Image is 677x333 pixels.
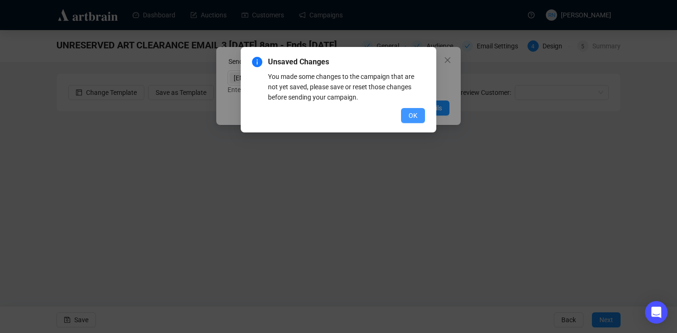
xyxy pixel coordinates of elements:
[401,108,425,123] button: OK
[645,301,668,324] div: Open Intercom Messenger
[268,71,425,102] div: You made some changes to the campaign that are not yet saved, please save or reset those changes ...
[252,57,262,67] span: info-circle
[268,56,425,68] span: Unsaved Changes
[409,110,417,121] span: OK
